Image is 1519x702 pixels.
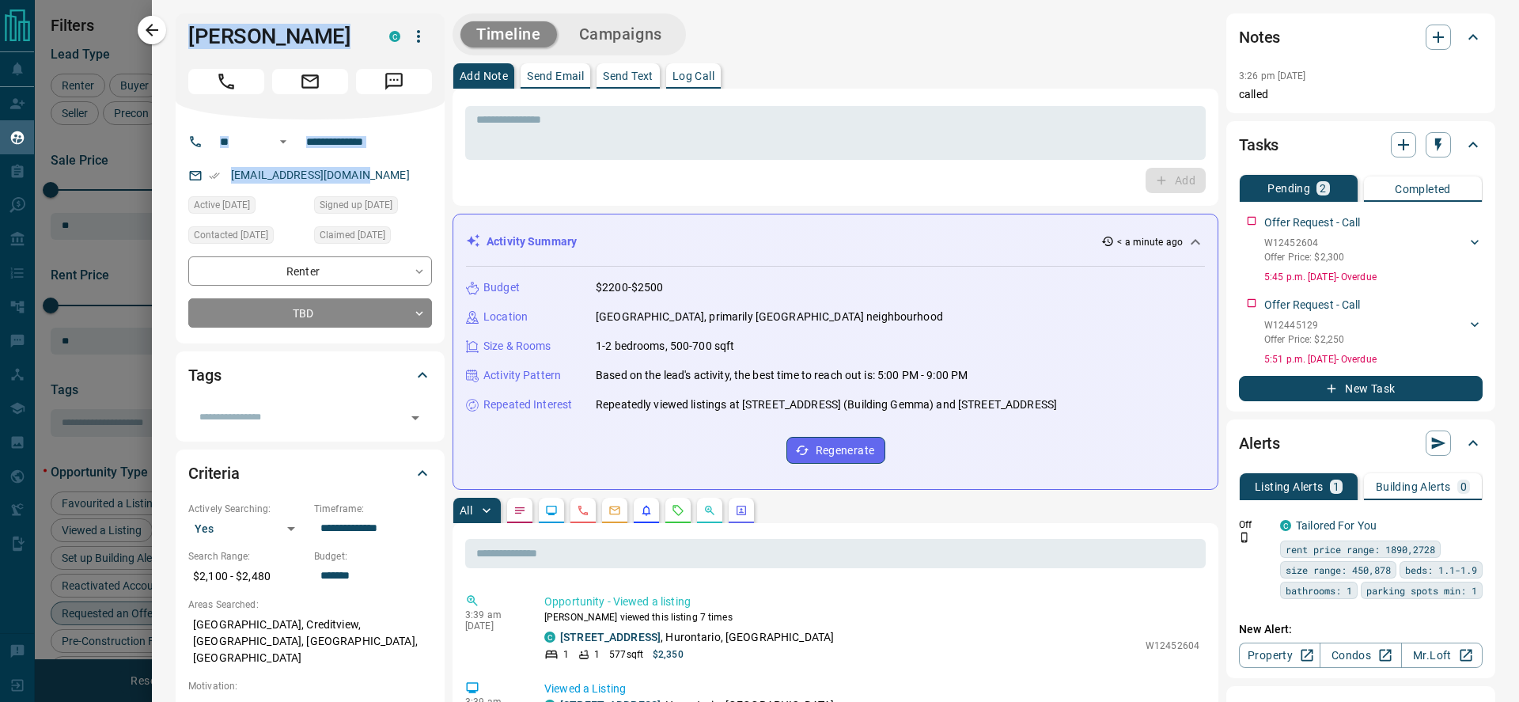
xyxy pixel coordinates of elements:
svg: Requests [672,504,684,517]
p: [DATE] [465,620,521,632]
p: Listing Alerts [1255,481,1324,492]
svg: Lead Browsing Activity [545,504,558,517]
p: Completed [1395,184,1451,195]
p: Actively Searching: [188,502,306,516]
p: Timeframe: [314,502,432,516]
p: Motivation: [188,679,432,693]
div: Fri Oct 10 2025 [188,196,306,218]
div: W12452604Offer Price: $2,300 [1264,233,1483,268]
a: [STREET_ADDRESS] [560,631,661,643]
div: Renter [188,256,432,286]
button: Open [404,407,426,429]
p: Budget [483,279,520,296]
div: Notes [1239,18,1483,56]
svg: Emails [608,504,621,517]
svg: Listing Alerts [640,504,653,517]
span: rent price range: 1890,2728 [1286,541,1435,557]
p: 0 [1460,481,1467,492]
p: Repeatedly viewed listings at [STREET_ADDRESS] (Building Gemma) and [STREET_ADDRESS] [596,397,1057,413]
h2: Notes [1239,25,1280,50]
p: [PERSON_NAME] viewed this listing 7 times [544,610,1199,624]
p: $2,100 - $2,480 [188,563,306,590]
button: Campaigns [563,21,678,47]
p: Offer Request - Call [1264,297,1361,313]
p: 1 [563,647,569,662]
p: Activity Pattern [483,367,561,384]
p: 5:51 p.m. [DATE] - Overdue [1264,352,1483,366]
div: TBD [188,298,432,328]
p: Offer Request - Call [1264,214,1361,231]
p: Budget: [314,549,432,563]
svg: Notes [513,504,526,517]
p: Add Note [460,70,508,82]
p: 1-2 bedrooms, 500-700 sqft [596,338,734,355]
div: condos.ca [544,632,555,643]
div: Criteria [188,454,432,492]
p: Search Range: [188,549,306,563]
button: Open [274,132,293,151]
p: Off [1239,518,1271,532]
p: Offer Price: $2,300 [1264,250,1344,264]
p: Send Text [603,70,653,82]
h1: [PERSON_NAME] [188,24,366,49]
p: 2 [1320,183,1326,194]
p: Offer Price: $2,250 [1264,332,1344,347]
span: beds: 1.1-1.9 [1405,562,1477,578]
span: parking spots min: 1 [1366,582,1477,598]
p: Log Call [672,70,714,82]
p: 1 [594,647,600,662]
svg: Calls [577,504,589,517]
button: Timeline [460,21,557,47]
p: Send Email [527,70,584,82]
button: New Task [1239,376,1483,401]
span: Claimed [DATE] [320,227,385,243]
h2: Tags [188,362,221,388]
a: Property [1239,643,1320,668]
p: All [460,505,472,516]
p: 3:26 pm [DATE] [1239,70,1306,82]
p: Building Alerts [1376,481,1451,492]
p: [GEOGRAPHIC_DATA], Creditview, [GEOGRAPHIC_DATA], [GEOGRAPHIC_DATA], [GEOGRAPHIC_DATA] [188,612,432,671]
svg: Agent Actions [735,504,748,517]
p: Activity Summary [487,233,577,250]
p: 3:39 am [465,609,521,620]
div: W12445129Offer Price: $2,250 [1264,315,1483,350]
div: Tags [188,356,432,394]
a: Tailored For You [1296,519,1377,532]
div: Tasks [1239,126,1483,164]
div: Yes [188,516,306,541]
p: W12452604 [1146,639,1199,653]
div: Wed Oct 08 2025 [188,226,306,249]
p: Opportunity - Viewed a listing [544,594,1199,610]
div: condos.ca [389,31,400,42]
button: Regenerate [786,437,885,464]
p: W12445129 [1264,318,1344,332]
p: New Alert: [1239,621,1483,638]
p: 1 [1333,481,1339,492]
p: Viewed a Listing [544,681,1199,697]
p: Repeated Interest [483,397,572,413]
div: Wed Oct 08 2025 [314,196,432,218]
span: Signed up [DATE] [320,197,392,213]
a: Mr.Loft [1401,643,1483,668]
h2: Tasks [1239,132,1278,157]
p: W12452604 [1264,236,1344,250]
div: Alerts [1239,424,1483,462]
p: $2200-$2500 [596,279,663,296]
p: , Hurontario, [GEOGRAPHIC_DATA] [560,629,834,646]
svg: Opportunities [703,504,716,517]
span: bathrooms: 1 [1286,582,1352,598]
div: Wed Oct 08 2025 [314,226,432,249]
span: Email [272,69,348,94]
span: Call [188,69,264,94]
span: size range: 450,878 [1286,562,1391,578]
span: Message [356,69,432,94]
div: condos.ca [1280,520,1291,531]
span: Active [DATE] [194,197,250,213]
svg: Push Notification Only [1239,532,1250,543]
p: [GEOGRAPHIC_DATA], primarily [GEOGRAPHIC_DATA] neighbourhood [596,309,943,325]
p: < a minute ago [1117,235,1183,249]
p: $2,350 [653,647,684,662]
div: Activity Summary< a minute ago [466,227,1205,256]
span: Contacted [DATE] [194,227,268,243]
